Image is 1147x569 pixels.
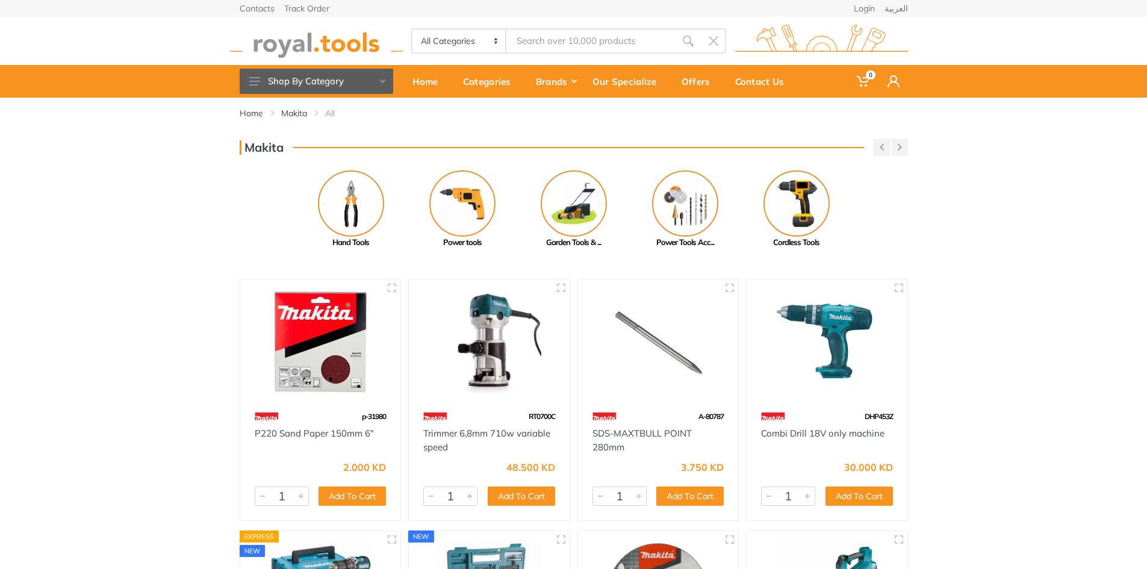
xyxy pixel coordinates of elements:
[854,4,875,13] a: Login
[741,170,852,249] a: Cordless Tools
[592,406,617,427] img: 42.webp
[406,237,518,249] div: Power tools
[455,69,527,94] div: Categories
[284,4,329,13] a: Track Order
[698,412,724,421] span: A-80787
[230,25,403,58] img: royal.tools Logo
[240,69,393,94] button: Shop By Category
[589,290,728,394] img: Royal Tools - SDS-MAXTBULL POINT 280mm
[866,70,875,79] span: 0
[727,69,801,94] div: Contact Us
[295,237,406,249] div: Hand Tools
[844,462,893,472] div: 30.000 KD
[423,406,447,427] img: 42.webp
[255,406,279,427] img: 42.webp
[240,530,279,543] div: Express
[362,412,386,421] span: p-31980
[757,290,897,394] img: Royal Tools - Combi Drill 18V only machine
[825,487,893,506] button: Add To Cart
[240,545,266,557] div: new
[251,290,390,394] img: Royal Tools - P220 Sand Paper 150mm 6
[295,170,406,249] a: Hand Tools
[404,69,455,94] div: Home
[761,406,785,427] img: 42.webp
[423,428,550,453] a: Trimmer 6,8mm 710w variable speed
[741,237,852,249] div: Cordless Tools
[763,170,830,237] img: Royal - Cordless Tools
[529,412,555,421] span: RT0700C
[240,107,263,119] a: Home
[681,462,724,472] div: 3.750 KD
[761,428,884,439] a: Combi Drill 18V only machine
[584,65,673,98] a: Our Specialize
[240,107,908,119] nav: breadcrumb
[240,4,275,13] a: Contacts
[865,412,893,421] span: DHP453Z
[406,170,518,249] a: Power tools
[652,170,718,237] img: Royal - Power Tools Accessories
[848,65,879,98] a: 0
[629,237,741,249] div: Power Tools Acc...
[629,170,741,249] a: Power Tools Acc...
[673,69,727,94] div: Offers
[412,30,507,52] select: Category
[488,487,555,506] button: Add To Cart
[408,530,434,543] div: new
[518,237,629,249] div: Garden Tools & ...
[429,170,496,237] img: Royal - Power tools
[527,69,584,94] div: Brands
[673,65,727,98] a: Offers
[318,170,384,237] img: Royal - Hand Tools
[319,487,386,506] button: Add To Cart
[592,428,692,453] a: SDS-MAXTBULL POINT 280mm
[656,487,724,506] button: Add To Cart
[735,25,908,58] img: royal.tools Logo
[240,140,284,155] h3: Makita
[541,170,607,237] img: Royal - Garden Tools & Accessories
[281,107,307,119] a: Makita
[884,4,908,13] a: العربية
[584,69,673,94] div: Our Specialize
[255,428,374,439] a: P220 Sand Paper 150mm 6"
[727,65,801,98] a: Contact Us
[420,290,559,394] img: Royal Tools - Trimmer 6,8mm 710w variable speed
[404,65,455,98] a: Home
[325,107,353,119] li: All
[506,28,675,54] input: Site search
[518,170,629,249] a: Garden Tools & ...
[343,462,386,472] div: 2.000 KD
[455,65,527,98] a: Categories
[506,462,555,472] div: 48.500 KD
